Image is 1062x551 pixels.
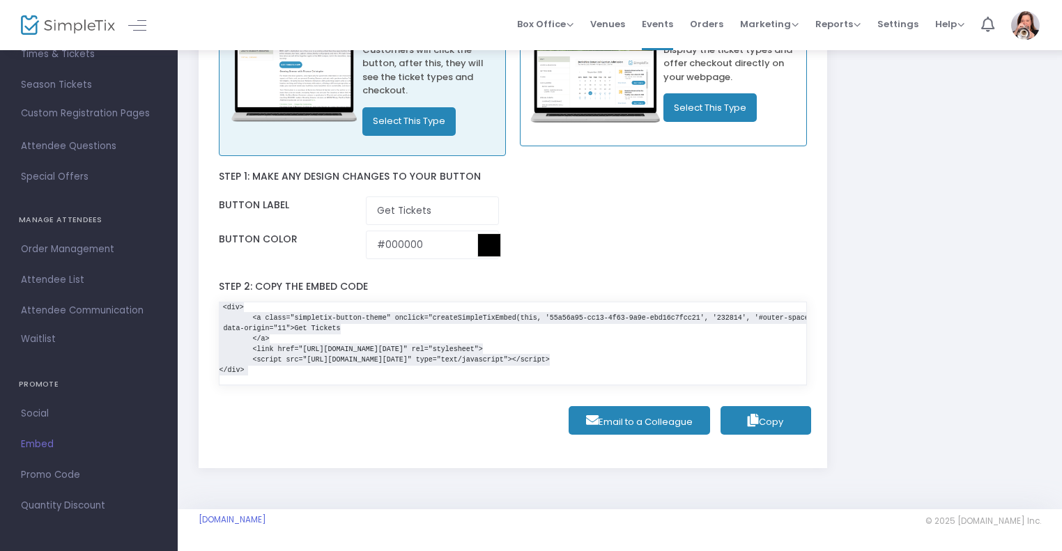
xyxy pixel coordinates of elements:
[21,302,157,320] span: Attendee Communication
[815,17,861,31] span: Reports
[219,191,289,219] label: Button label
[663,93,757,122] button: Select This Type
[21,107,150,121] span: Custom Registration Pages
[219,163,481,192] label: Step 1: Make any design changes to your button
[362,43,498,98] p: Customers will click the button, after this, they will see the ticket types and checkout.
[21,168,157,186] span: Special Offers
[748,415,783,428] span: Copy
[199,514,266,525] a: [DOMAIN_NAME]
[21,76,157,94] span: Season Tickets
[925,515,1041,527] span: © 2025 [DOMAIN_NAME] Inc.
[19,371,159,398] h4: PROMOTE
[663,43,799,84] p: Display the ticket types and offer checkout directly on your webpage.
[19,206,159,234] h4: MANAGE ATTENDEES
[877,6,918,42] span: Settings
[740,17,799,31] span: Marketing
[21,405,157,423] span: Social
[642,6,673,42] span: Events
[569,406,710,435] a: Email to a Colleague
[517,17,574,31] span: Box Office
[21,466,157,484] span: Promo Code
[721,406,811,435] button: Copy
[590,6,625,42] span: Venues
[366,196,500,225] input: Enter Button Label
[21,435,157,453] span: Embed
[21,271,157,289] span: Attendee List
[219,225,298,254] label: Button color
[21,332,56,346] span: Waitlist
[935,17,964,31] span: Help
[528,26,663,126] img: direct_embed.png
[219,273,368,302] label: Step 2: Copy the embed code
[226,26,362,126] img: embed_button.png
[21,137,157,155] span: Attendee Questions
[362,107,456,136] button: Select This Type
[21,497,157,515] span: Quantity Discount
[690,6,723,42] span: Orders
[579,408,700,435] span: Email to a Colleague
[21,240,157,258] span: Order Management
[21,45,157,63] span: Times & Tickets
